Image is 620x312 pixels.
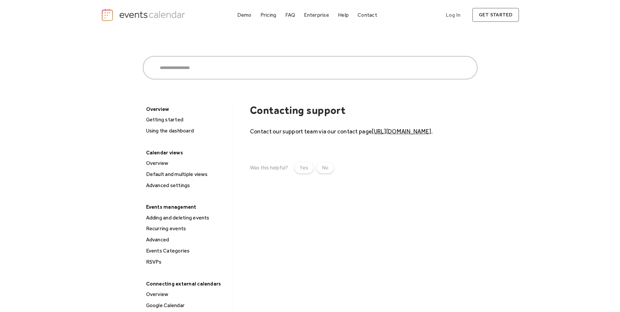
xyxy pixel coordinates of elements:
a: Pricing [258,10,279,19]
div: RSVPs [144,258,231,266]
div: Yes [300,164,308,172]
h1: Contacting support [250,104,478,116]
a: get started [472,8,519,22]
a: No [317,162,334,173]
a: home [101,8,187,22]
div: Recurring events [144,224,231,233]
p: Contact our support team via our contact page . [250,127,478,136]
div: Adding and deleting events [144,214,231,222]
div: Was this helpful? [250,165,288,171]
a: [URL][DOMAIN_NAME] [372,128,431,135]
a: Help [335,10,351,19]
div: Enterprise [304,13,329,17]
div: Advanced [144,235,231,244]
a: Advanced [143,235,231,244]
div: Events Categories [144,247,231,255]
a: Overview [143,159,231,167]
div: No [322,164,328,172]
a: Overview [143,290,231,299]
a: FAQ [283,10,298,19]
div: Contact [358,13,377,17]
a: Demo [235,10,254,19]
div: Advanced settings [144,181,231,190]
div: FAQ [285,13,295,17]
div: Demo [237,13,252,17]
a: Using the dashboard [143,127,231,135]
div: Default and multiple views [144,170,231,179]
div: Calendar views [143,147,230,158]
a: Getting started [143,115,231,124]
div: Pricing [260,13,276,17]
div: Help [338,13,349,17]
a: Yes [294,162,313,173]
div: Overview [144,159,231,167]
a: Enterprise [301,10,331,19]
a: Adding and deleting events [143,214,231,222]
div: Connecting external calendars [143,279,230,289]
div: Getting started [144,115,231,124]
a: Log In [439,8,467,22]
a: RSVPs [143,258,231,266]
div: Overview [144,290,231,299]
div: Using the dashboard [144,127,231,135]
a: Events Categories [143,247,231,255]
a: Advanced settings [143,181,231,190]
a: Default and multiple views [143,170,231,179]
a: Google Calendar [143,301,231,310]
a: Recurring events [143,224,231,233]
div: Overview [143,104,230,114]
a: Contact [355,10,380,19]
div: Events management [143,202,230,212]
div: Google Calendar [144,301,231,310]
